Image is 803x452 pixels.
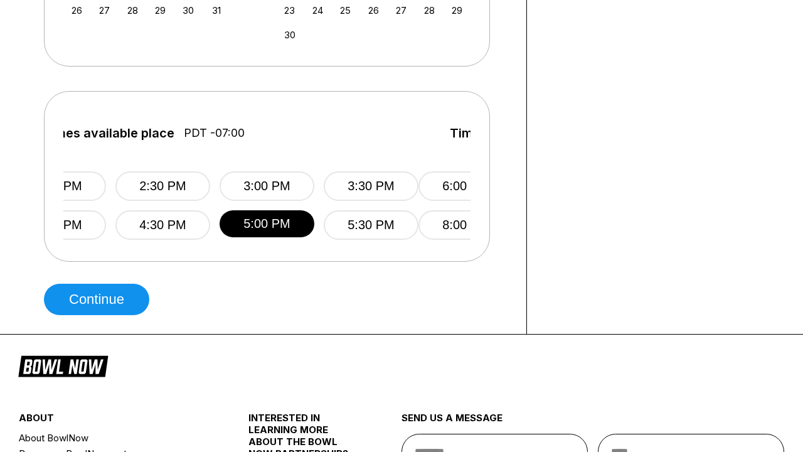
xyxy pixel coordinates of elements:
span: PDT -07:00 [184,126,245,140]
button: 2:30 PM [115,171,210,201]
div: Choose Sunday, October 26th, 2025 [68,2,85,19]
a: About BowlNow [19,430,210,446]
button: 3:00 PM [220,171,314,201]
div: Choose Sunday, November 23rd, 2025 [281,2,298,19]
div: Choose Friday, November 28th, 2025 [421,2,438,19]
div: Choose Monday, October 27th, 2025 [96,2,113,19]
div: Choose Thursday, October 30th, 2025 [180,2,197,19]
div: send us a message [401,412,784,434]
button: 5:30 PM [324,210,418,240]
span: Times available place [43,126,174,140]
div: Choose Monday, November 24th, 2025 [309,2,326,19]
div: Choose Wednesday, October 29th, 2025 [152,2,169,19]
button: 3:30 PM [324,171,418,201]
div: Choose Thursday, November 27th, 2025 [393,2,410,19]
div: Choose Wednesday, November 26th, 2025 [365,2,382,19]
button: 5:00 PM [220,210,314,237]
div: Choose Tuesday, November 25th, 2025 [337,2,354,19]
div: Choose Saturday, November 29th, 2025 [449,2,465,19]
div: Choose Sunday, November 30th, 2025 [281,26,298,43]
div: about [19,412,210,430]
button: 4:30 PM [115,210,210,240]
span: Times available place [450,126,582,140]
button: 6:00 PM [418,171,513,201]
div: Choose Friday, October 31st, 2025 [208,2,225,19]
button: 8:00 PM [418,210,513,240]
div: Choose Tuesday, October 28th, 2025 [124,2,141,19]
button: Continue [44,284,149,315]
